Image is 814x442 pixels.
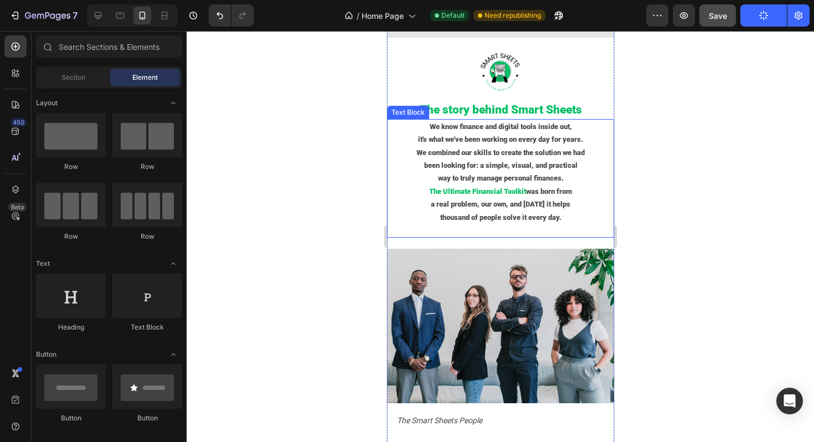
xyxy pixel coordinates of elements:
[36,322,106,332] div: Heading
[699,4,736,27] button: Save
[164,346,182,363] span: Toggle open
[112,322,182,332] div: Text Block
[209,4,254,27] div: Undo/Redo
[164,255,182,273] span: Toggle open
[36,35,182,58] input: Search Sections & Elements
[112,232,182,241] div: Row
[36,98,58,108] span: Layout
[387,31,614,442] iframe: Design area
[4,4,83,27] button: 7
[36,162,106,172] div: Row
[36,259,50,269] span: Text
[36,232,106,241] div: Row
[164,94,182,112] span: Toggle open
[11,118,27,127] div: 450
[36,413,106,423] div: Button
[112,162,182,172] div: Row
[362,10,404,22] span: Home Page
[485,11,541,20] span: Need republishing
[132,73,158,83] span: Element
[36,350,56,359] span: Button
[112,413,182,423] div: Button
[776,388,803,414] div: Open Intercom Messenger
[709,11,727,20] span: Save
[73,9,78,22] p: 7
[61,73,85,83] span: Section
[8,203,27,212] div: Beta
[441,11,465,20] span: Default
[357,10,359,22] span: /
